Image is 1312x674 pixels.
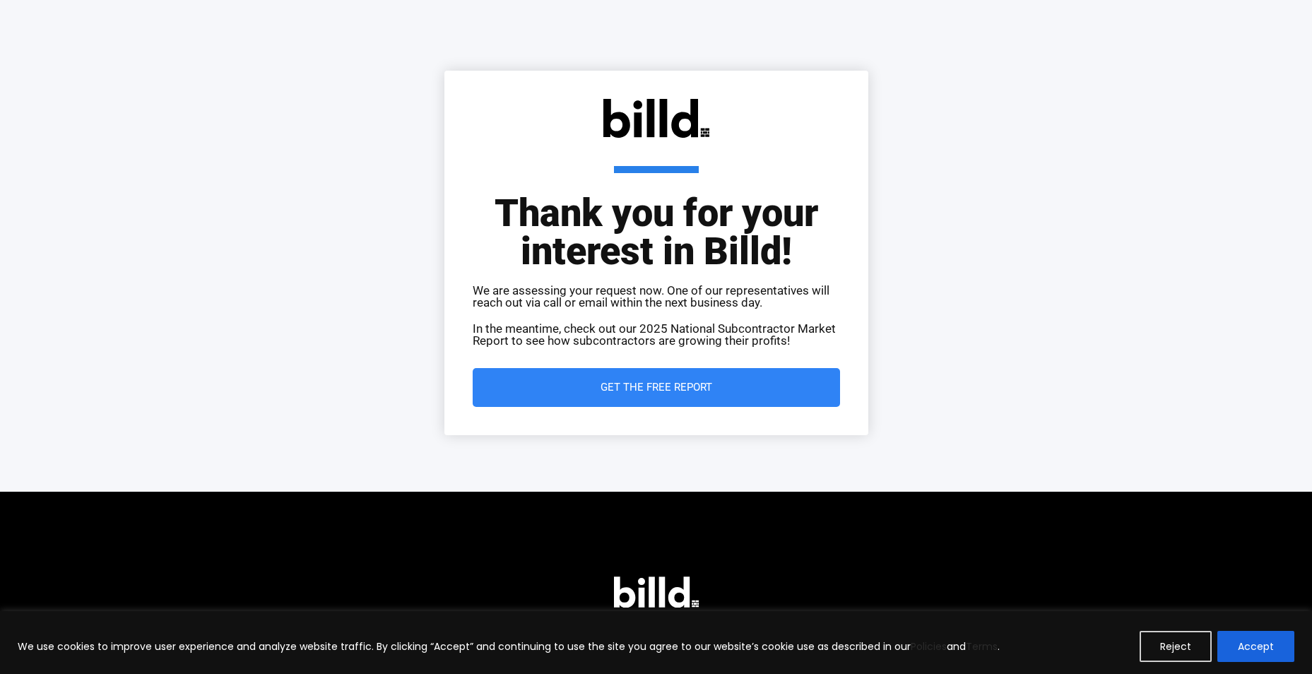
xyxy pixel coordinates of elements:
[1140,631,1212,662] button: Reject
[1217,631,1294,662] button: Accept
[473,323,840,347] p: In the meantime, check out our 2025 National Subcontractor Market Report to see how subcontractor...
[473,368,840,407] a: Get the Free Report
[473,285,840,309] p: We are assessing your request now. One of our representatives will reach out via call or email wi...
[473,166,840,271] h1: Thank you for your interest in Billd!
[911,639,947,654] a: Policies
[601,382,712,393] span: Get the Free Report
[966,639,998,654] a: Terms
[18,638,1000,655] p: We use cookies to improve user experience and analyze website traffic. By clicking “Accept” and c...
